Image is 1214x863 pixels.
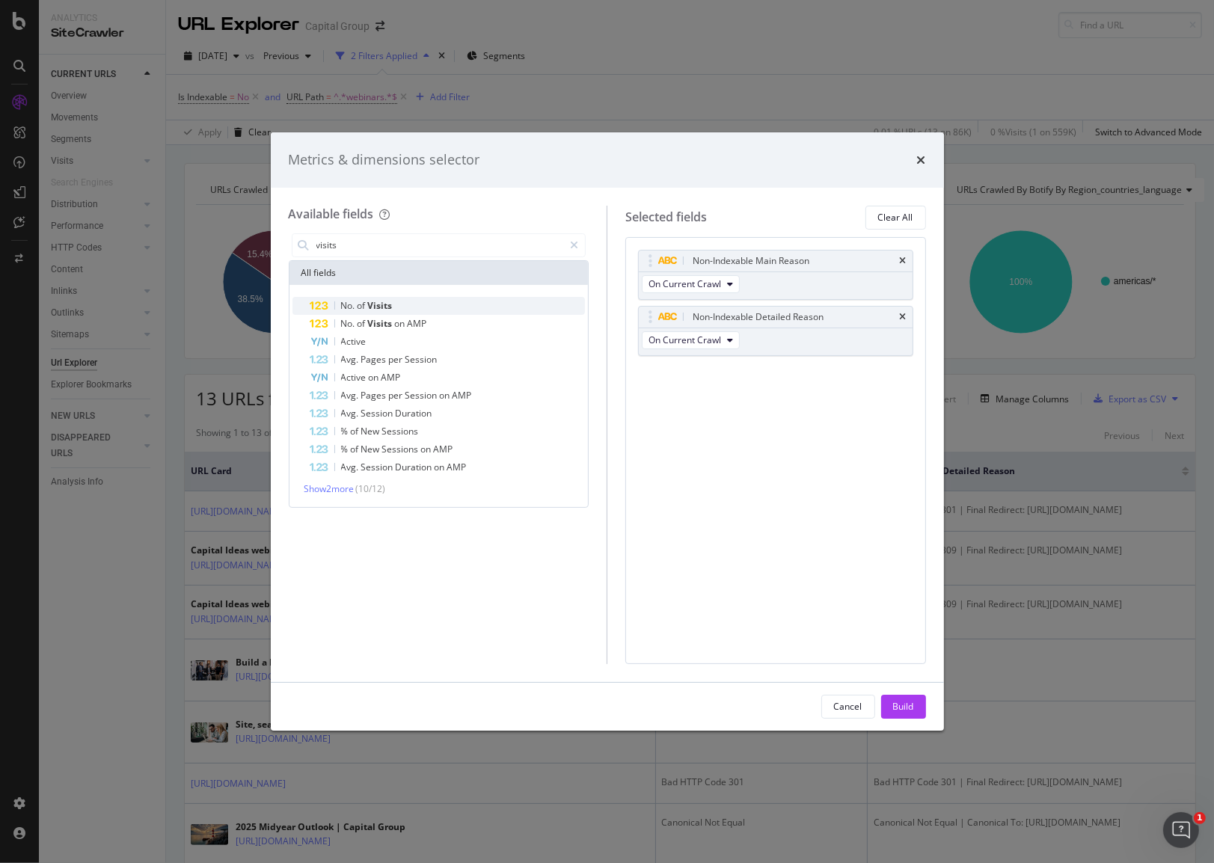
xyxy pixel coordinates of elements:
div: Non-Indexable Detailed Reason [693,310,824,325]
span: Show 2 more [304,482,355,495]
span: per [389,389,405,402]
span: % [341,443,351,455]
span: New [361,443,382,455]
span: ( 10 / 12 ) [356,482,386,495]
span: of [351,425,361,437]
span: on [421,443,434,455]
span: AMP [381,371,401,384]
div: Available fields [289,206,374,222]
span: on [435,461,447,473]
span: AMP [453,389,472,402]
div: Selected fields [625,209,707,226]
span: On Current Crawl [649,277,721,290]
span: Session [405,353,438,366]
div: Clear All [878,211,913,224]
span: per [389,353,405,366]
span: of [358,299,368,312]
span: Visits [368,299,393,312]
div: Cancel [834,700,862,713]
button: Cancel [821,695,875,719]
span: Session [361,407,396,420]
button: On Current Crawl [642,275,740,293]
span: Visits [368,317,395,330]
span: Avg. [341,407,361,420]
div: modal [271,132,944,731]
span: 1 [1194,812,1206,824]
span: Sessions [382,425,419,437]
span: Pages [361,353,389,366]
span: of [358,317,368,330]
div: Non-Indexable Detailed ReasontimesOn Current Crawl [638,306,913,356]
input: Search by field name [315,234,564,257]
span: AMP [408,317,427,330]
div: times [900,313,907,322]
span: No. [341,299,358,312]
span: On Current Crawl [649,334,721,346]
div: Metrics & dimensions selector [289,150,480,170]
span: Avg. [341,389,361,402]
span: on [440,389,453,402]
span: Session [361,461,396,473]
span: Sessions [382,443,421,455]
span: AMP [447,461,467,473]
div: times [917,150,926,170]
span: Active [341,335,367,348]
div: All fields [289,261,589,285]
button: Build [881,695,926,719]
span: Avg. [341,353,361,366]
div: Non-Indexable Main Reason [693,254,809,268]
span: No. [341,317,358,330]
span: AMP [434,443,453,455]
span: Avg. [341,461,361,473]
button: Clear All [865,206,926,230]
span: Pages [361,389,389,402]
iframe: Intercom live chat [1163,812,1199,848]
span: on [369,371,381,384]
span: of [351,443,361,455]
span: Active [341,371,369,384]
div: Non-Indexable Main ReasontimesOn Current Crawl [638,250,913,300]
span: New [361,425,382,437]
span: % [341,425,351,437]
span: Duration [396,407,432,420]
span: Duration [396,461,435,473]
button: On Current Crawl [642,331,740,349]
span: on [395,317,408,330]
div: Build [893,700,914,713]
span: Session [405,389,440,402]
div: times [900,257,907,265]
